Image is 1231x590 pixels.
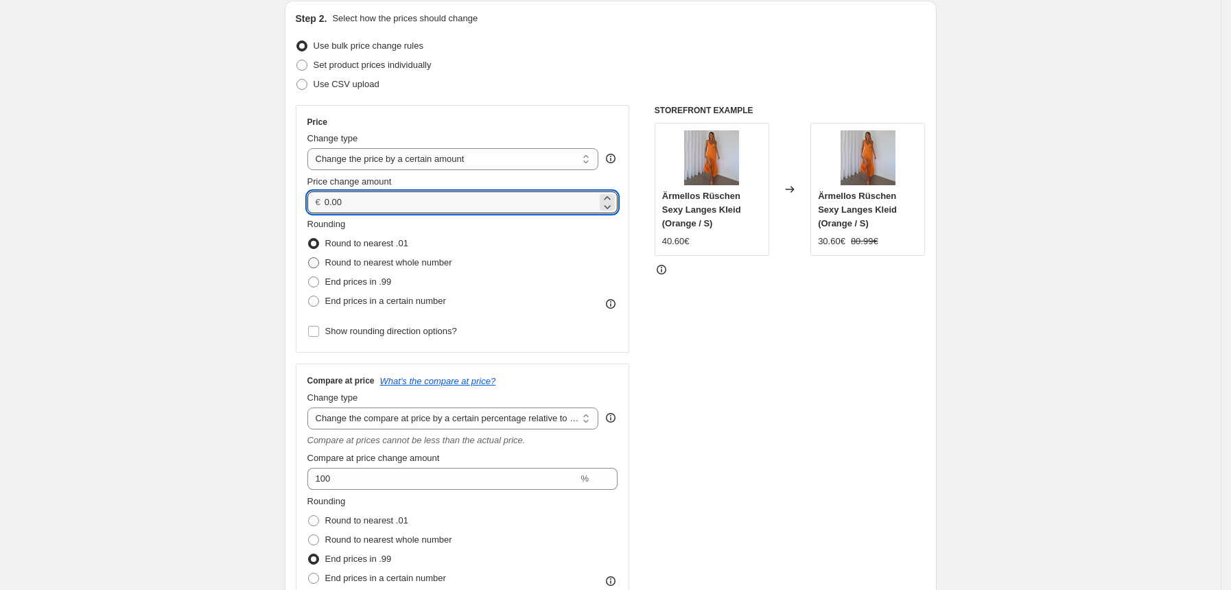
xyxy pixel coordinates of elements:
input: -10.00 [325,191,597,213]
span: Round to nearest whole number [325,534,452,545]
p: Select how the prices should change [332,12,478,25]
span: Price change amount [307,176,392,187]
div: help [604,411,618,425]
span: Use CSV upload [314,79,379,89]
span: Set product prices individually [314,60,432,70]
span: Round to nearest .01 [325,515,408,526]
span: Use bulk price change rules [314,40,423,51]
img: 4_8e0a3786-1633-4cb6-bbde-3a6bb901070b_80x.png [841,130,895,185]
span: € [316,197,320,207]
button: What's the compare at price? [380,376,496,386]
div: 40.60€ [662,235,690,248]
span: Ärmellos Rüschen Sexy Langes Kleid (Orange / S) [818,191,897,228]
img: 4_8e0a3786-1633-4cb6-bbde-3a6bb901070b_80x.png [684,130,739,185]
span: Round to nearest whole number [325,257,452,268]
div: 30.60€ [818,235,845,248]
h3: Price [307,117,327,128]
span: End prices in a certain number [325,573,446,583]
span: End prices in a certain number [325,296,446,306]
i: Compare at prices cannot be less than the actual price. [307,435,526,445]
span: Compare at price change amount [307,453,440,463]
div: help [604,152,618,165]
span: End prices in .99 [325,554,392,564]
span: Rounding [307,496,346,506]
h2: Step 2. [296,12,327,25]
span: % [581,473,589,484]
span: Show rounding direction options? [325,326,457,336]
span: Round to nearest .01 [325,238,408,248]
h6: STOREFRONT EXAMPLE [655,105,926,116]
input: 20 [307,468,578,490]
span: Change type [307,133,358,143]
strike: 80.99€ [851,235,878,248]
span: Change type [307,392,358,403]
span: Rounding [307,219,346,229]
span: End prices in .99 [325,276,392,287]
span: Ärmellos Rüschen Sexy Langes Kleid (Orange / S) [662,191,741,228]
h3: Compare at price [307,375,375,386]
